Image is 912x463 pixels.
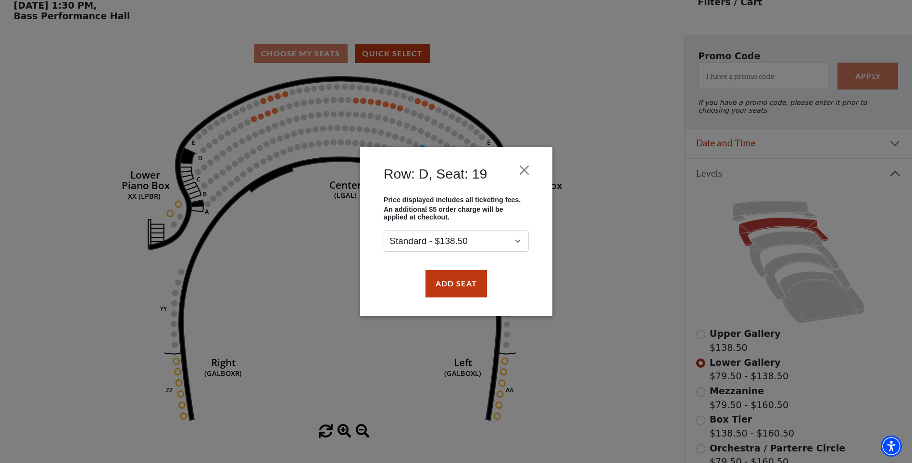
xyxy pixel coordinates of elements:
[515,161,533,180] button: Close
[384,206,529,221] p: An additional $5 order charge will be applied at checkout.
[384,196,529,204] p: Price displayed includes all ticketing fees.
[384,166,487,182] h4: Row: D, Seat: 19
[881,436,902,457] div: Accessibility Menu
[425,270,487,297] button: Add Seat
